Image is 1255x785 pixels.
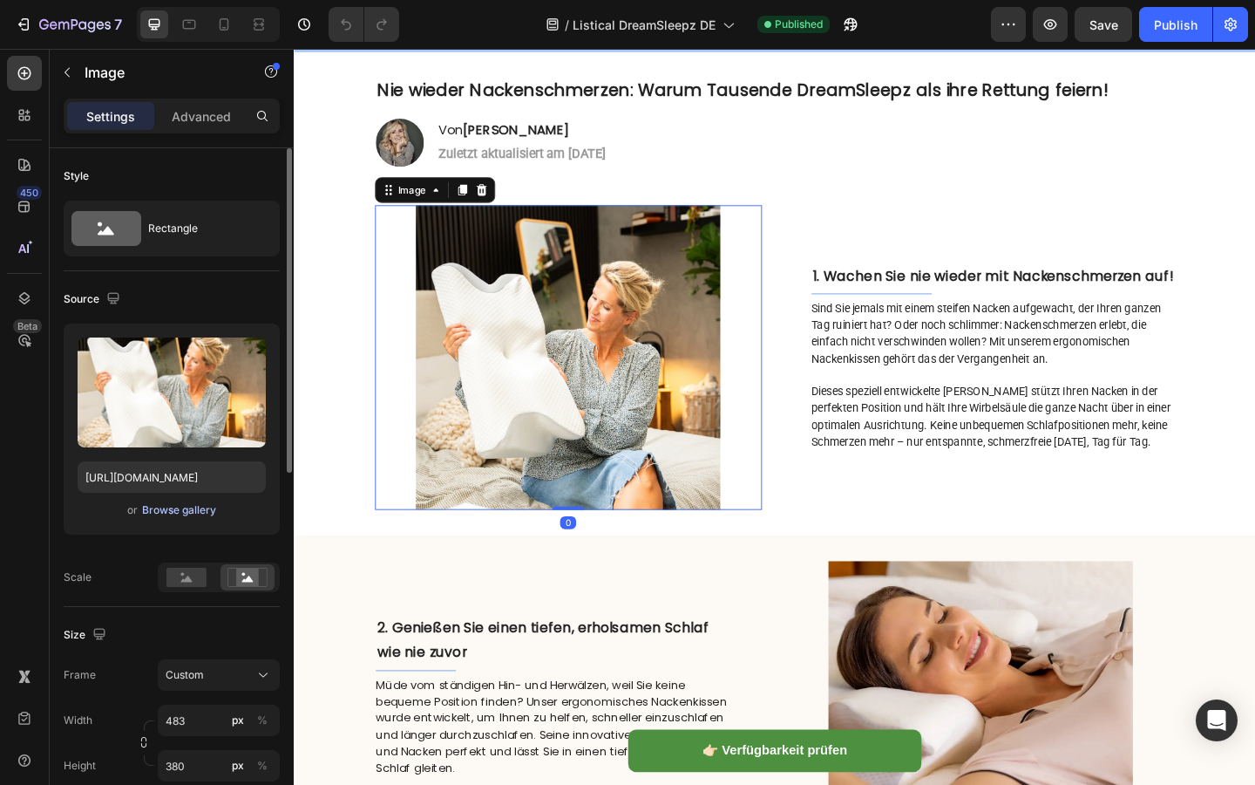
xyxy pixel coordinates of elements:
strong: 1. Wachen Sie nie wieder mit Nackenschmerzen auf! [565,236,957,257]
div: px [232,758,244,774]
input: px% [158,750,280,782]
div: Scale [64,570,92,585]
p: Advanced [172,107,231,126]
span: Listical DreamSleepz DE [573,16,716,34]
span: Dieses speziell entwickelte [PERSON_NAME] stützt Ihren Nacken in der perfekten Position und hält ... [563,365,954,433]
button: Save [1075,7,1132,42]
span: Published [775,17,823,32]
img: preview-image [78,338,266,447]
strong: Zuletzt aktualisiert am [DATE] [157,106,339,122]
button: px [252,755,273,776]
span: 👉🏻 Verfügbarkeit prüfen [444,755,602,770]
div: Source [64,288,124,311]
strong: [PERSON_NAME] [184,78,300,99]
div: 0 [289,509,307,522]
span: or [127,500,138,521]
div: Undo/Redo [329,7,399,42]
img: gempages_552635065859834858-647e1bac-213e-4c2a-a6aa-5c3ac3ff54c1.jpg [89,76,141,128]
iframe: Design area [294,49,1255,785]
label: Frame [64,667,96,683]
div: px [232,713,244,728]
p: Settings [86,107,135,126]
div: 450 [17,186,42,200]
button: % [227,755,248,776]
div: % [257,713,268,728]
strong: Nie wieder Nackenschmerzen: Warum Tausende DreamSleepz als ihre Rettung feiern! [91,32,885,58]
div: Size [64,624,110,647]
div: % [257,758,268,774]
span: / [565,16,569,34]
button: Custom [158,659,280,691]
button: Browse gallery [141,502,217,519]
div: Beta [13,319,42,333]
div: Browse gallery [142,502,216,518]
div: Style [64,168,89,184]
h2: Von [155,78,341,100]
div: Open Intercom Messenger [1196,700,1238,741]
button: % [227,710,248,731]
span: Save [1089,17,1118,32]
img: gempages_552635065859834858-a8b282c8-5cd6-4eff-a556-45e254b9d114.webp [88,170,509,502]
input: https://example.com/image.jpg [78,461,266,493]
p: 7 [114,14,122,35]
input: px% [158,705,280,736]
strong: 2. Genießen Sie einen tiefen, erholsamen Schlaf wie nie zuvor [91,619,451,666]
div: Image [110,146,147,161]
button: Publish [1139,7,1212,42]
p: Image [85,62,233,83]
span: Sind Sie jemals mit einem steifen Nacken aufgewacht, der Ihren ganzen Tag ruiniert hat? Oder noch... [563,275,944,343]
label: Height [64,758,96,774]
span: Custom [166,667,204,683]
div: Publish [1154,16,1197,34]
div: Rectangle [148,208,254,249]
button: px [252,710,273,731]
label: Width [64,713,92,728]
button: 7 [7,7,130,42]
